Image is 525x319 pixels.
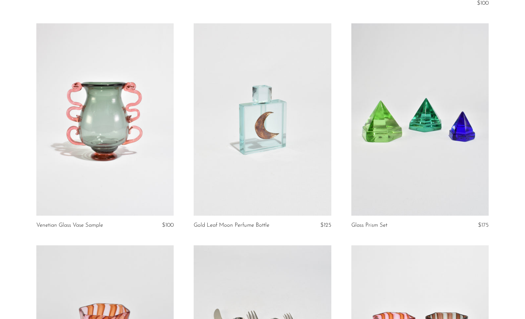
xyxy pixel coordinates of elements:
span: $175 [478,222,489,228]
a: Gold Leaf Moon Perfume Bottle [194,222,269,228]
a: Glass Prism Set [351,222,387,228]
span: $125 [320,222,331,228]
span: $100 [162,222,174,228]
span: $100 [477,0,489,6]
a: Venetian Glass Vase Sample [36,222,103,228]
